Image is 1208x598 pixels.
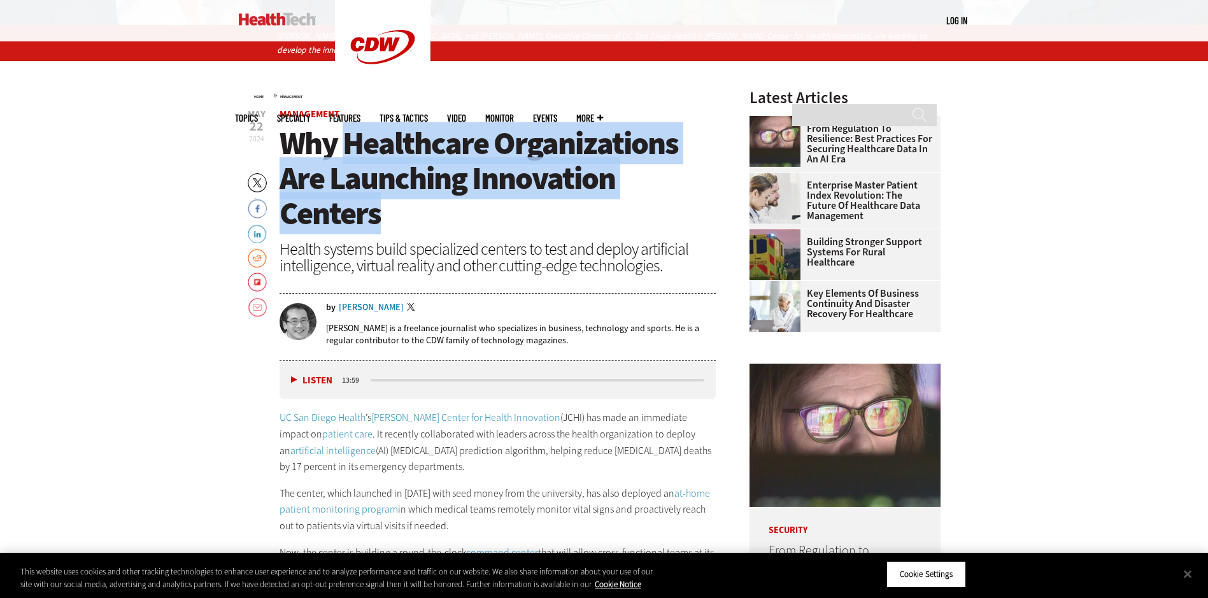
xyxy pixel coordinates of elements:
img: woman wearing glasses looking at healthcare data on screen [750,364,941,507]
img: ambulance driving down country road at sunset [750,229,800,280]
a: UC San Diego Health [280,411,366,424]
a: From Regulation to Resilience: Best Practices for Securing Healthcare Data in an AI Era [750,124,933,164]
p: ’s (JCHI) has made an immediate impact on . It recently collaborated with leaders across the heal... [280,409,716,474]
div: This website uses cookies and other tracking technologies to enhance user experience and to analy... [20,566,664,590]
span: by [326,303,336,312]
button: Cookie Settings [886,561,966,588]
a: Tips & Tactics [380,113,428,123]
a: woman wearing glasses looking at healthcare data on screen [750,116,807,126]
button: Listen [291,376,332,385]
span: Specialty [277,113,310,123]
a: Video [447,113,466,123]
a: medical researchers look at data on desktop monitor [750,173,807,183]
a: command center [466,546,538,559]
a: Events [533,113,557,123]
img: woman wearing glasses looking at healthcare data on screen [750,116,800,167]
div: User menu [946,14,967,27]
a: Features [329,113,360,123]
a: [PERSON_NAME] [339,303,404,312]
a: MonITor [485,113,514,123]
p: Security [750,507,941,535]
span: Topics [235,113,258,123]
div: duration [340,374,369,386]
a: Enterprise Master Patient Index Revolution: The Future of Healthcare Data Management [750,180,933,221]
button: Close [1174,560,1202,588]
a: More information about your privacy [595,579,641,590]
h3: Latest Articles [750,90,941,106]
a: CDW [335,84,430,97]
a: Building Stronger Support Systems for Rural Healthcare [750,237,933,267]
a: Twitter [407,303,418,313]
img: medical researchers look at data on desktop monitor [750,173,800,224]
a: Log in [946,15,967,26]
img: Home [239,13,316,25]
span: 2024 [249,134,264,144]
a: ambulance driving down country road at sunset [750,229,807,239]
span: More [576,113,603,123]
a: patient care [322,427,373,441]
a: artificial intelligence [290,444,376,457]
p: Now, the center is building a round-the-clock that will allow cross-functional teams at its 364-b... [280,545,716,594]
div: media player [280,361,716,399]
a: incident response team discusses around a table [750,281,807,291]
span: Why Healthcare Organizations Are Launching Innovation Centers [280,122,678,234]
img: incident response team discusses around a table [750,281,800,332]
p: [PERSON_NAME] is a freelance journalist who specializes in business, technology and sports. He is... [326,322,716,346]
a: Key Elements of Business Continuity and Disaster Recovery for Healthcare [750,288,933,319]
div: Health systems build specialized centers to test and deploy artificial intelligence, virtual real... [280,241,716,274]
p: The center, which launched in [DATE] with seed money from the university, has also deployed an in... [280,485,716,534]
a: [PERSON_NAME] Center for Health Innovation [371,411,560,424]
